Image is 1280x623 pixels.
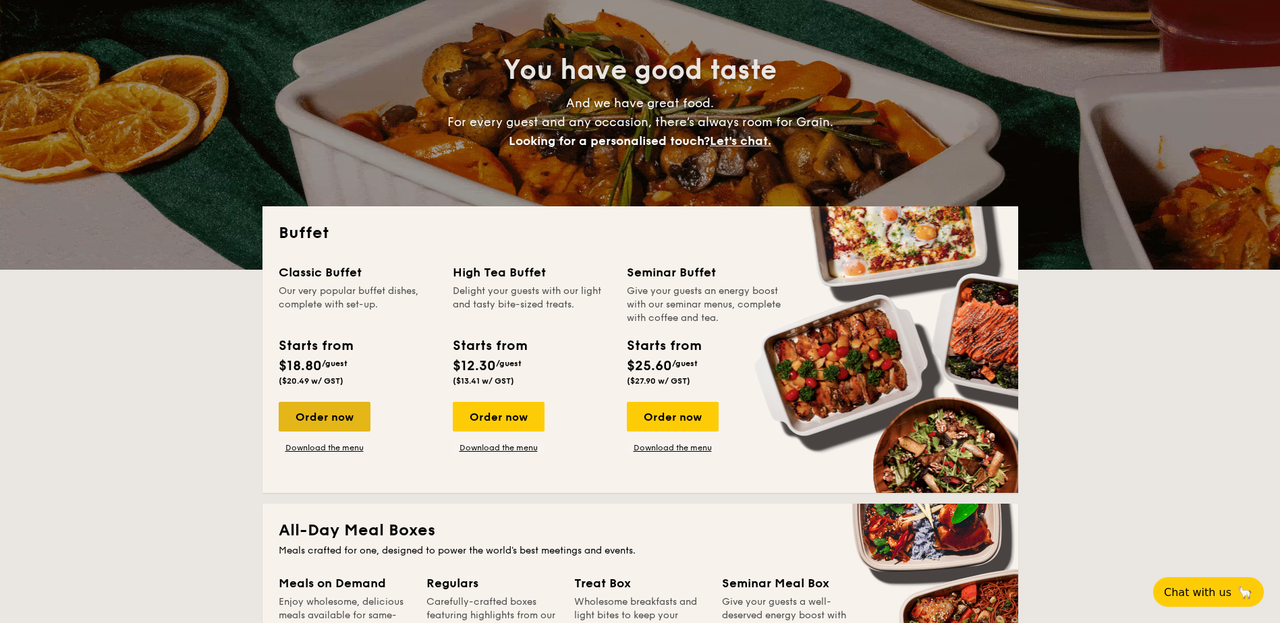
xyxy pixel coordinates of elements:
a: Download the menu [279,442,370,453]
span: You have good taste [503,54,777,86]
span: ($13.41 w/ GST) [453,376,514,386]
div: Meals on Demand [279,574,410,593]
div: Classic Buffet [279,263,437,282]
span: /guest [496,359,522,368]
div: Delight your guests with our light and tasty bite-sized treats. [453,285,611,325]
div: Order now [627,402,719,432]
span: ($20.49 w/ GST) [279,376,343,386]
span: /guest [322,359,347,368]
h2: Buffet [279,222,1002,244]
span: $18.80 [279,358,322,374]
a: Download the menu [627,442,719,453]
div: Order now [453,402,545,432]
div: Starts from [279,336,352,356]
button: Chat with us🦙 [1153,577,1264,607]
div: High Tea Buffet [453,263,611,282]
span: /guest [672,359,698,368]
span: $12.30 [453,358,496,374]
span: $25.60 [627,358,672,374]
span: ($27.90 w/ GST) [627,376,690,386]
a: Download the menu [453,442,545,453]
div: Order now [279,402,370,432]
div: Our very popular buffet dishes, complete with set-up. [279,285,437,325]
div: Starts from [627,336,700,356]
div: Treat Box [574,574,706,593]
div: Meals crafted for one, designed to power the world's best meetings and events. [279,544,1002,558]
div: Seminar Buffet [627,263,785,282]
span: 🦙 [1237,585,1253,600]
span: Looking for a personalised touch? [509,133,710,148]
span: And we have great food. For every guest and any occasion, there’s always room for Grain. [447,96,833,148]
h2: All-Day Meal Boxes [279,520,1002,541]
div: Seminar Meal Box [722,574,854,593]
div: Give your guests an energy boost with our seminar menus, complete with coffee and tea. [627,285,785,325]
div: Starts from [453,336,526,356]
span: Let's chat. [710,133,771,148]
div: Regulars [426,574,558,593]
span: Chat with us [1164,586,1231,599]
